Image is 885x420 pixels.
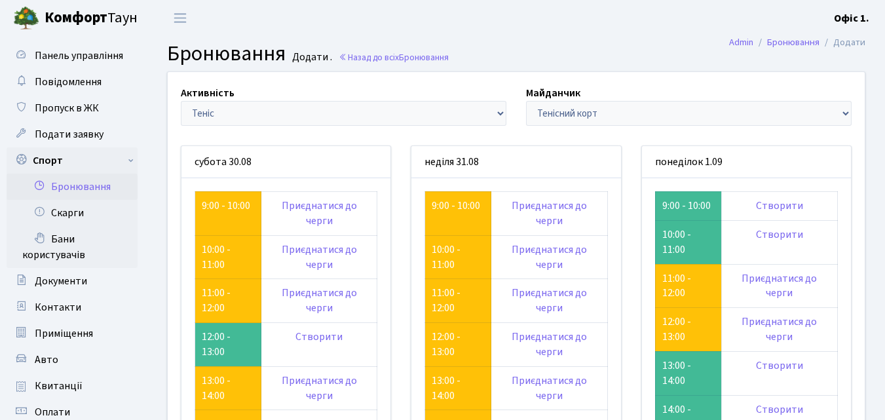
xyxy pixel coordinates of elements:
a: Бани користувачів [7,226,138,268]
span: Повідомлення [35,75,102,89]
a: 10:00 - 11:00 [202,242,231,272]
b: Офіс 1. [834,11,869,26]
a: Приміщення [7,320,138,347]
div: субота 30.08 [181,146,390,178]
a: Приєднатися до черги [742,271,817,301]
a: 11:00 - 12:00 [662,271,691,301]
nav: breadcrumb [709,29,885,56]
li: Додати [819,35,865,50]
span: Авто [35,353,58,367]
div: неділя 31.08 [411,146,620,178]
a: 13:00 - 14:00 [432,373,461,403]
a: Створити [756,402,803,417]
span: Таун [45,7,138,29]
a: Приєднатися до черги [282,199,357,228]
a: Приєднатися до черги [512,373,587,403]
a: 12:00 - 13:00 [662,315,691,344]
a: Створити [756,227,803,242]
span: Бронювання [399,51,449,64]
a: Приєднатися до черги [512,199,587,228]
td: 10:00 - 11:00 [655,220,721,264]
b: Комфорт [45,7,107,28]
a: Приєднатися до черги [512,242,587,272]
a: Приєднатися до черги [512,286,587,315]
a: Створити [756,358,803,373]
a: Бронювання [7,174,138,200]
span: Бронювання [167,39,286,69]
a: 9:00 - 10:00 [432,199,480,213]
a: Приєднатися до черги [282,373,357,403]
a: 12:00 - 13:00 [432,330,461,359]
button: Переключити навігацію [164,7,197,29]
td: 9:00 - 10:00 [655,191,721,220]
a: Приєднатися до черги [512,330,587,359]
a: Створити [295,330,343,344]
div: понеділок 1.09 [642,146,851,178]
a: Назад до всіхБронювання [339,51,449,64]
small: Додати . [290,51,332,64]
a: Приєднатися до черги [282,286,357,315]
img: logo.png [13,5,39,31]
a: 13:00 - 14:00 [202,373,231,403]
span: Пропуск в ЖК [35,101,99,115]
span: Квитанції [35,379,83,393]
span: Документи [35,274,87,288]
a: Бронювання [767,35,819,49]
span: Подати заявку [35,127,104,142]
a: Подати заявку [7,121,138,147]
a: 9:00 - 10:00 [202,199,250,213]
a: Створити [756,199,803,213]
td: 12:00 - 13:00 [195,323,261,367]
span: Приміщення [35,326,93,341]
a: Авто [7,347,138,373]
a: Приєднатися до черги [282,242,357,272]
a: Пропуск в ЖК [7,95,138,121]
label: Активність [181,85,235,101]
a: 11:00 - 12:00 [202,286,231,315]
a: Контакти [7,294,138,320]
a: Спорт [7,147,138,174]
a: 10:00 - 11:00 [432,242,461,272]
a: Панель управління [7,43,138,69]
label: Майданчик [526,85,580,101]
a: Повідомлення [7,69,138,95]
a: Admin [729,35,753,49]
span: Оплати [35,405,70,419]
a: 11:00 - 12:00 [432,286,461,315]
span: Панель управління [35,48,123,63]
a: Квитанції [7,373,138,399]
a: Документи [7,268,138,294]
span: Контакти [35,300,81,315]
a: Скарги [7,200,138,226]
a: Офіс 1. [834,10,869,26]
a: Приєднатися до черги [742,315,817,344]
td: 13:00 - 14:00 [655,351,721,395]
